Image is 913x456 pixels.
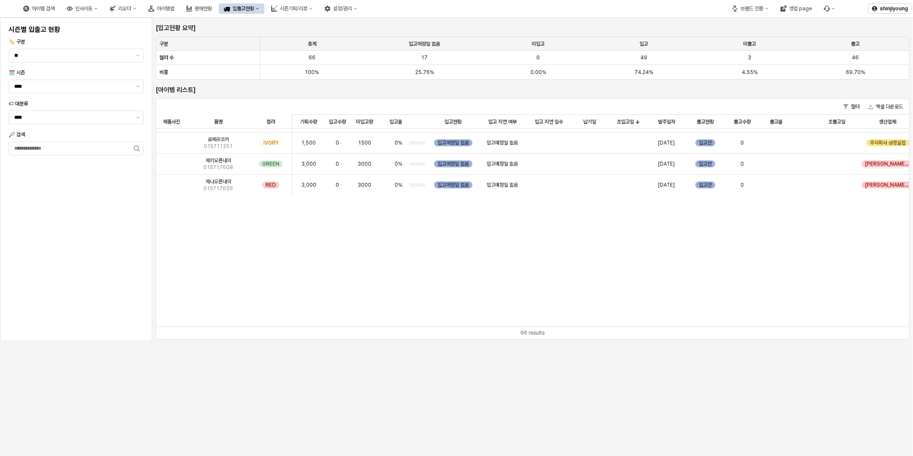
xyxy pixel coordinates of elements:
[658,118,675,125] span: 발주일자
[699,160,712,167] span: 입고전
[159,69,168,75] strong: 비중
[358,182,371,188] span: 3000
[741,182,744,188] span: 0
[699,182,712,188] span: 입고전
[870,139,906,146] span: 주식회사 성경실업
[438,160,469,167] span: 입고예정일 없음
[743,40,756,47] span: 미출고
[819,3,840,14] div: 버그 제보 및 기능 개선 요청
[658,182,675,188] span: [DATE]
[438,182,469,188] span: 입고예정일 없음
[262,160,279,167] span: GREEN
[532,40,545,47] span: 미입고
[219,3,264,14] button: 입출고현황
[133,49,143,62] button: 제안 사항 표시
[415,69,434,76] span: 25.76%
[266,182,276,188] span: RED
[319,3,362,14] button: 설정/관리
[308,40,316,47] span: 총계
[9,101,28,107] span: 🏷 대분류
[421,54,428,61] span: 17
[487,182,518,188] span: 입고예정일 없음
[488,118,517,125] span: 입고 지연 여부
[9,25,144,34] h5: 시즌별 입출고 현황
[487,139,518,146] span: 입고예정일 없음
[487,160,518,167] span: 입고예정일 없음
[865,102,907,112] button: 엑셀 다운로드
[309,54,316,61] span: 66
[741,160,744,167] span: 0
[634,69,653,76] span: 74.24%
[789,6,812,12] div: 영업 page
[530,69,546,76] span: 0.00%
[865,182,910,188] span: [PERSON_NAME]컴퍼니
[727,3,774,14] button: 브랜드 전환
[741,139,744,146] span: 0
[61,3,103,14] button: 인사이트
[358,160,371,167] span: 3000
[156,327,909,339] div: Table toolbar
[697,118,714,125] span: 출고현황
[880,5,908,12] p: shinjiyoung
[358,139,371,146] span: 1500
[828,118,846,125] span: 초출고일
[195,6,212,12] div: 판매현황
[305,69,319,76] span: 100%
[32,6,55,12] div: 아이템 검색
[280,6,307,12] div: 시즌기획/리뷰
[617,118,634,125] span: 초입고일
[395,160,402,167] span: 0%
[699,139,712,146] span: 입고전
[204,143,233,150] span: 01S711351
[159,55,174,61] strong: 컬러 수
[203,185,233,192] span: 01S717656
[104,3,141,14] button: 리오더
[156,23,377,33] p: [입고현황 요약]
[266,3,318,14] button: 시즌기획/리뷰
[263,139,279,146] span: IVORY
[852,54,859,61] span: 46
[775,3,817,14] button: 영업 page
[18,3,60,14] button: 아이템 검색
[75,6,92,12] div: 인사이트
[640,54,647,61] span: 49
[879,118,896,125] span: 생산업체
[658,139,675,146] span: [DATE]
[395,139,402,146] span: 0%
[267,118,275,125] span: 컬러
[329,118,346,125] span: 입고수량
[157,6,174,12] div: 아이템맵
[395,182,402,188] span: 0%
[640,40,648,47] span: 입고
[208,136,229,143] span: 로메르조끼
[840,102,863,112] button: 필터
[143,3,179,14] div: 아이템맵
[159,40,168,47] span: 구분
[181,3,217,14] button: 판매현황
[356,118,373,125] span: 미입고량
[658,160,675,167] span: [DATE]
[301,182,316,188] span: 3,000
[301,139,316,146] span: 1,500
[163,118,180,125] span: 제품사진
[336,139,339,146] span: 0
[333,6,352,12] div: 설정/관리
[409,40,440,47] span: 입고예정일 없음
[301,160,316,167] span: 3,000
[389,118,402,125] span: 입고율
[734,118,751,125] span: 출고수량
[868,3,912,14] button: shinjiyoung
[521,329,545,337] div: 66 results
[438,139,469,146] span: 입고예정일 없음
[118,6,131,12] div: 리오더
[336,182,339,188] span: 0
[336,160,339,167] span: 0
[536,54,540,61] span: 0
